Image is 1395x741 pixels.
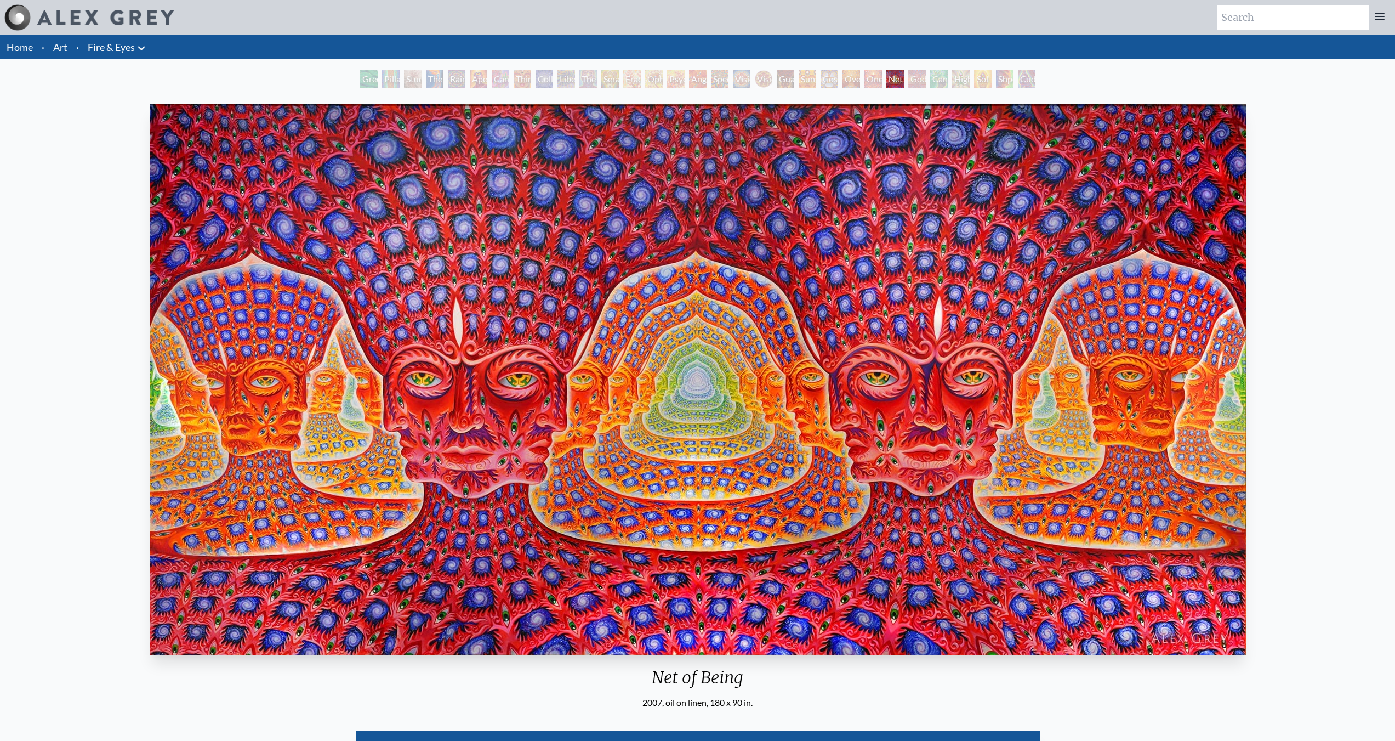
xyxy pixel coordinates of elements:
a: Home [7,41,33,53]
div: Angel Skin [689,70,707,88]
a: Art [53,39,67,55]
div: 2007, oil on linen, 180 x 90 in. [145,696,1250,709]
div: Cosmic Elf [821,70,838,88]
div: Vision Crystal Tondo [755,70,772,88]
div: Third Eye Tears of Joy [514,70,531,88]
li: · [72,35,83,59]
div: Collective Vision [536,70,553,88]
div: Green Hand [360,70,378,88]
div: Shpongled [996,70,1013,88]
div: Liberation Through Seeing [557,70,575,88]
img: Net-of-Being-2021-Alex-Grey-watermarked.jpeg [150,104,1246,655]
div: Psychomicrograph of a Fractal Paisley Cherub Feather Tip [667,70,685,88]
div: The Seer [579,70,597,88]
div: Cannabis Sutra [492,70,509,88]
div: Net of Being [145,668,1250,696]
div: Seraphic Transport Docking on the Third Eye [601,70,619,88]
div: Godself [908,70,926,88]
input: Search [1217,5,1369,30]
div: Guardian of Infinite Vision [777,70,794,88]
div: Cannafist [930,70,948,88]
div: Net of Being [886,70,904,88]
div: Aperture [470,70,487,88]
a: Fire & Eyes [88,39,135,55]
div: Study for the Great Turn [404,70,422,88]
div: Sunyata [799,70,816,88]
div: Higher Vision [952,70,970,88]
div: Vision Crystal [733,70,750,88]
div: Spectral Lotus [711,70,728,88]
li: · [37,35,49,59]
div: Cuddle [1018,70,1035,88]
div: Ophanic Eyelash [645,70,663,88]
div: The Torch [426,70,443,88]
div: One [864,70,882,88]
div: Pillar of Awareness [382,70,400,88]
div: Sol Invictus [974,70,992,88]
div: Oversoul [842,70,860,88]
div: Rainbow Eye Ripple [448,70,465,88]
div: Fractal Eyes [623,70,641,88]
